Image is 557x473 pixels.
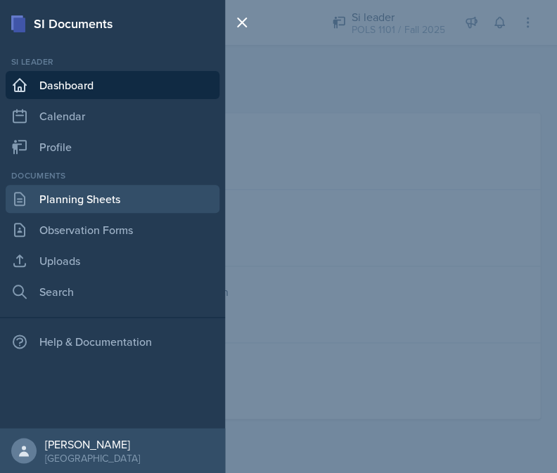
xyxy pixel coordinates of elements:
[6,185,219,213] a: Planning Sheets
[6,71,219,99] a: Dashboard
[6,247,219,275] a: Uploads
[6,169,219,182] div: Documents
[6,328,219,356] div: Help & Documentation
[6,102,219,130] a: Calendar
[6,278,219,306] a: Search
[45,436,140,451] div: [PERSON_NAME]
[45,451,140,465] div: [GEOGRAPHIC_DATA]
[6,216,219,244] a: Observation Forms
[6,133,219,161] a: Profile
[6,56,219,68] div: Si leader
